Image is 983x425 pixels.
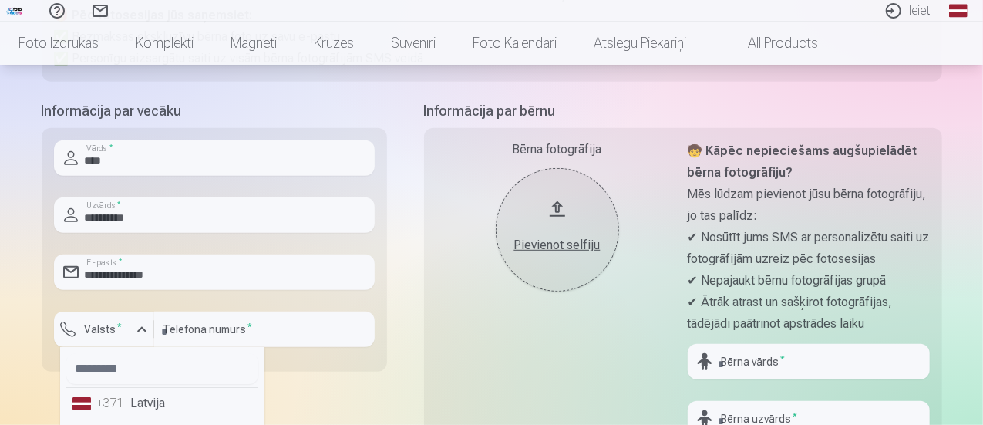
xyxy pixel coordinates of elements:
a: Magnēti [212,22,295,65]
div: Bērna fotogrāfija [436,140,678,159]
img: /fa1 [6,6,23,15]
button: Pievienot selfiju [496,168,619,292]
a: Atslēgu piekariņi [575,22,705,65]
strong: 🧒 Kāpēc nepieciešams augšupielādēt bērna fotogrāfiju? [688,143,917,180]
div: Pievienot selfiju [511,236,604,255]
div: +371 [97,394,128,413]
a: Komplekti [117,22,212,65]
a: Krūzes [295,22,372,65]
h5: Informācija par vecāku [42,100,387,122]
li: Latvija [66,388,258,419]
h5: Informācija par bērnu [424,100,942,122]
a: All products [705,22,837,65]
p: ✔ Nepajaukt bērnu fotogrāfijas grupā [688,270,930,292]
p: Mēs lūdzam pievienot jūsu bērna fotogrāfiju, jo tas palīdz: [688,184,930,227]
a: Suvenīri [372,22,454,65]
button: Valsts* [54,312,154,347]
a: Foto kalendāri [454,22,575,65]
p: ✔ Ātrāk atrast un sašķirot fotogrāfijas, tādējādi paātrinot apstrādes laiku [688,292,930,335]
p: ✔ Nosūtīt jums SMS ar personalizētu saiti uz fotogrāfijām uzreiz pēc fotosesijas [688,227,930,270]
label: Valsts [79,322,129,337]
